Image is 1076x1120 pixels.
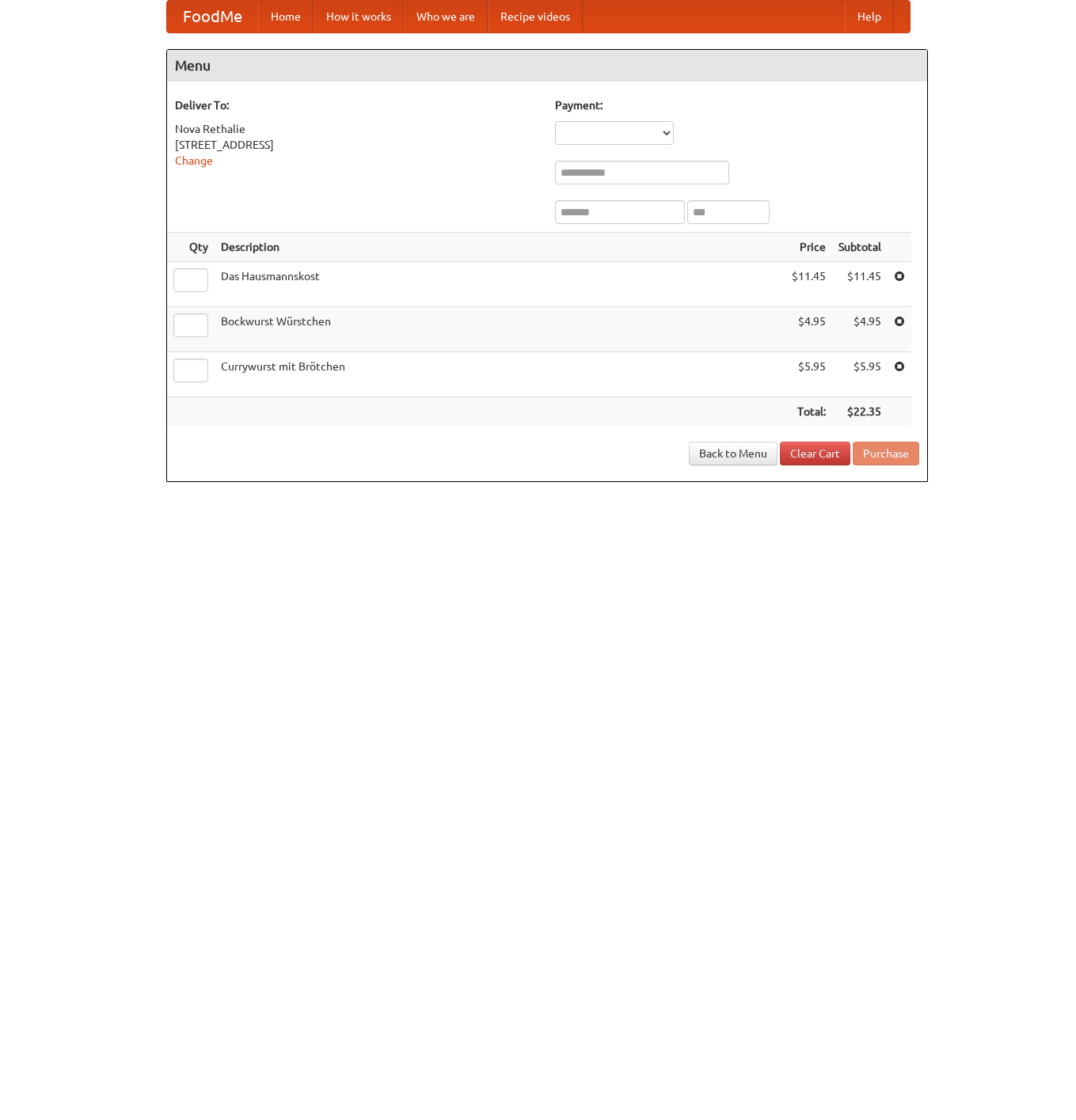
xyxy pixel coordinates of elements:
[832,262,888,307] td: $11.45
[167,233,215,262] th: Qty
[780,442,850,465] a: Clear Cart
[175,121,539,137] div: Nova Rethalie
[215,233,785,262] th: Description
[404,1,488,32] a: Who we are
[832,233,888,262] th: Subtotal
[689,442,778,465] a: Back to Menu
[488,1,583,32] a: Recipe videos
[832,307,888,352] td: $4.95
[215,307,785,352] td: Bockwurst Würstchen
[167,1,258,32] a: FoodMe
[853,442,919,465] button: Purchase
[258,1,314,32] a: Home
[785,397,832,427] th: Total:
[175,137,539,153] div: [STREET_ADDRESS]
[314,1,404,32] a: How it works
[175,97,539,113] h5: Deliver To:
[832,397,888,427] th: $22.35
[832,352,888,397] td: $5.95
[215,262,785,307] td: Das Hausmannskost
[785,262,832,307] td: $11.45
[555,97,919,113] h5: Payment:
[785,307,832,352] td: $4.95
[167,50,927,82] h4: Menu
[215,352,785,397] td: Currywurst mit Brötchen
[845,1,894,32] a: Help
[175,154,213,167] a: Change
[785,233,832,262] th: Price
[785,352,832,397] td: $5.95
